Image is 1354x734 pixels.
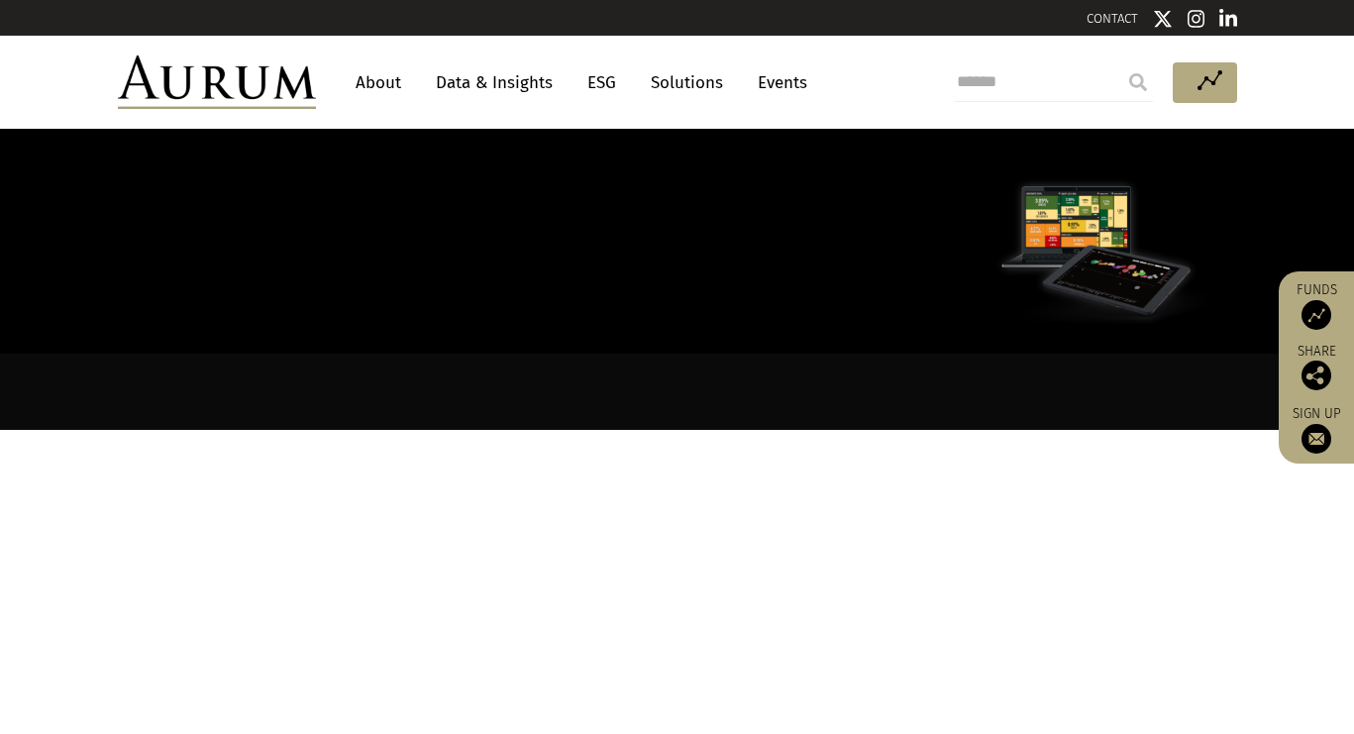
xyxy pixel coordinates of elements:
[1118,62,1158,102] input: Submit
[1289,345,1344,390] div: Share
[346,64,411,101] a: About
[1289,281,1344,330] a: Funds
[426,64,563,101] a: Data & Insights
[577,64,626,101] a: ESG
[1302,361,1331,390] img: Share this post
[1219,9,1237,29] img: Linkedin icon
[641,64,733,101] a: Solutions
[118,55,316,109] img: Aurum
[1153,9,1173,29] img: Twitter icon
[1087,11,1138,26] a: CONTACT
[748,64,807,101] a: Events
[1302,300,1331,330] img: Access Funds
[1289,405,1344,454] a: Sign up
[1302,424,1331,454] img: Sign up to our newsletter
[1188,9,1205,29] img: Instagram icon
